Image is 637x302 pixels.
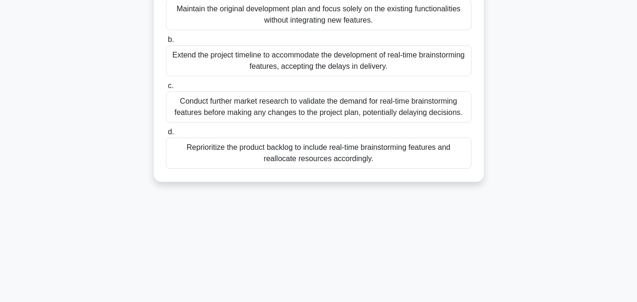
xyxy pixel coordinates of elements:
span: b. [168,35,174,43]
div: Reprioritize the product backlog to include real-time brainstorming features and reallocate resou... [166,138,472,169]
div: Conduct further market research to validate the demand for real-time brainstorming features befor... [166,91,472,122]
span: d. [168,128,174,136]
div: Extend the project timeline to accommodate the development of real-time brainstorming features, a... [166,45,472,76]
span: c. [168,82,174,90]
